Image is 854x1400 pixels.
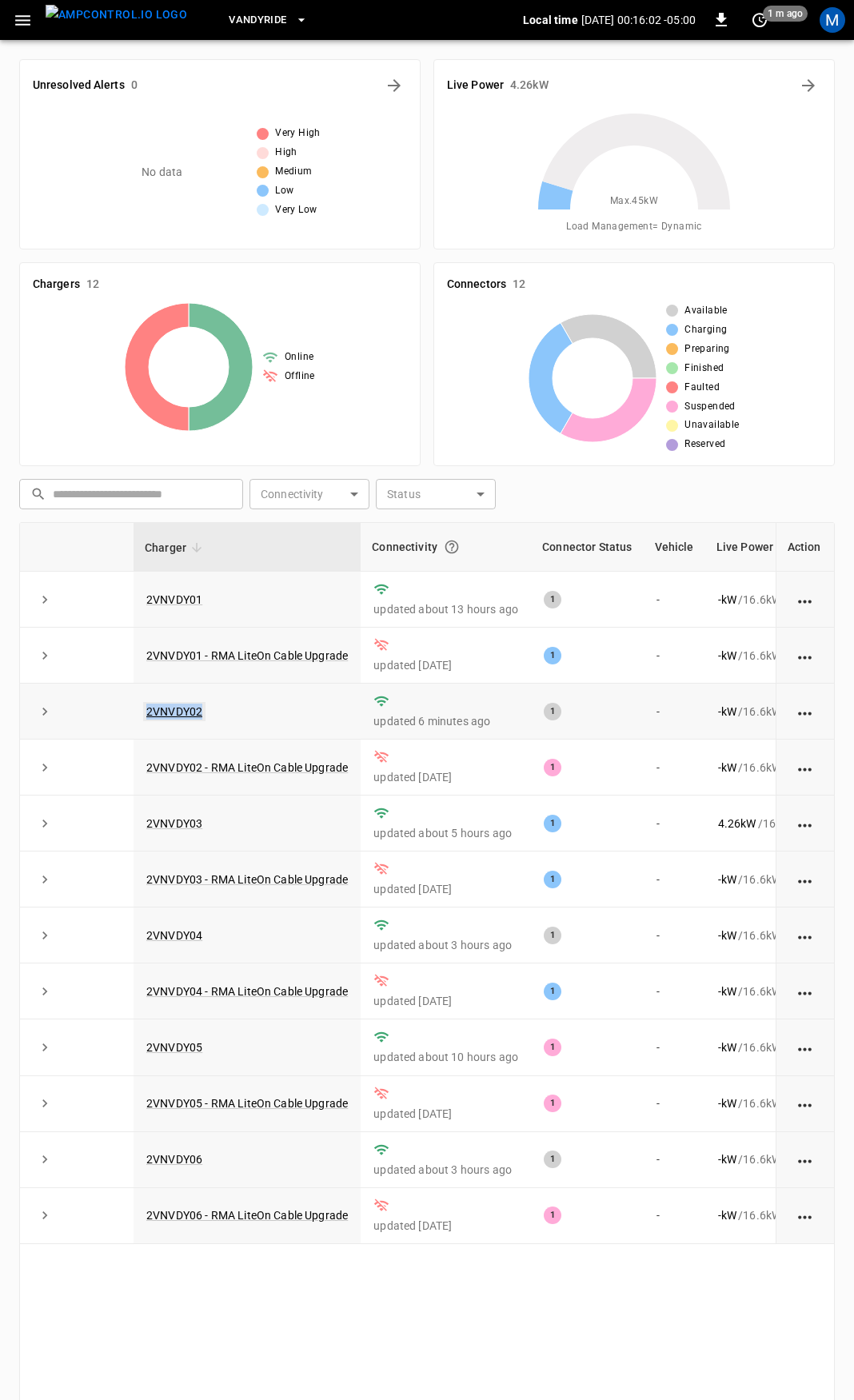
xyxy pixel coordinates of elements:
p: updated [DATE] [373,1218,518,1234]
td: - [644,907,705,963]
div: action cell options [796,592,816,608]
button: expand row [33,979,57,1003]
div: 1 [544,647,561,664]
span: Medium [275,164,312,180]
a: 2VNVDY05 [146,1041,202,1054]
td: - [644,1132,705,1188]
span: Max. 45 kW [610,193,658,209]
button: expand row [33,1147,57,1171]
a: 2VNVDY01 - RMA LiteOn Cable Upgrade [146,649,348,662]
a: 2VNVDY04 [146,929,202,942]
button: VandyRide [222,5,313,36]
div: action cell options [796,760,816,776]
span: Charging [684,322,727,338]
button: expand row [33,588,57,612]
p: updated [DATE] [373,769,518,785]
div: action cell options [796,704,816,720]
p: - kW [718,648,736,664]
span: 1 m ago [763,6,808,22]
span: Low [275,183,293,199]
span: Faulted [684,380,720,396]
td: - [644,628,705,684]
span: Finished [684,361,724,377]
div: 1 [544,815,561,832]
div: / 16.6 kW [718,760,801,776]
button: expand row [33,1035,57,1059]
div: 1 [544,1151,561,1168]
p: - kW [718,927,736,943]
td: - [644,684,705,740]
span: VandyRide [229,11,286,30]
h6: Connectors [447,276,506,293]
div: action cell options [796,983,816,999]
button: expand row [33,923,57,947]
span: Reserved [684,437,725,453]
span: Load Management = Dynamic [566,219,702,235]
p: [DATE] 00:16:02 -05:00 [581,12,696,28]
p: updated [DATE] [373,881,518,897]
div: 1 [544,1095,561,1112]
div: 1 [544,927,561,944]
div: action cell options [796,816,816,832]
button: expand row [33,1091,57,1115]
div: action cell options [796,1151,816,1167]
div: action cell options [796,1095,816,1111]
button: set refresh interval [747,7,772,33]
div: 1 [544,591,561,608]
td: - [644,1019,705,1075]
div: profile-icon [820,7,845,33]
div: / 16.6 kW [718,592,801,608]
a: 2VNVDY05 - RMA LiteOn Cable Upgrade [146,1097,348,1110]
p: updated about 10 hours ago [373,1049,518,1065]
div: 1 [544,759,561,776]
div: / 16.6 kW [718,648,801,664]
span: High [275,145,297,161]
td: - [644,740,705,796]
h6: 4.26 kW [510,77,549,94]
p: updated about 13 hours ago [373,601,518,617]
p: updated 6 minutes ago [373,713,518,729]
td: - [644,796,705,852]
a: 2VNVDY02 - RMA LiteOn Cable Upgrade [146,761,348,774]
button: expand row [33,756,57,780]
p: - kW [718,983,736,999]
button: Connection between the charger and our software. [437,532,466,561]
th: Live Power [705,523,814,572]
p: updated [DATE] [373,1106,518,1122]
a: 2VNVDY02 [143,702,206,721]
a: 2VNVDY06 - RMA LiteOn Cable Upgrade [146,1209,348,1222]
p: Local time [523,12,578,28]
td: - [644,1188,705,1244]
button: expand row [33,868,57,891]
th: Vehicle [644,523,705,572]
span: Suspended [684,399,736,415]
a: 2VNVDY03 - RMA LiteOn Cable Upgrade [146,873,348,886]
div: / 16.6 kW [718,927,801,943]
h6: 12 [86,276,99,293]
div: action cell options [796,927,816,943]
div: / 16.6 kW [718,983,801,999]
div: action cell options [796,872,816,887]
h6: 0 [131,77,138,94]
p: - kW [718,1151,736,1167]
p: updated about 3 hours ago [373,1162,518,1178]
p: 4.26 kW [718,816,756,832]
div: / 16.6 kW [718,1095,801,1111]
div: action cell options [796,648,816,664]
button: expand row [33,700,57,724]
div: 1 [544,1039,561,1056]
div: 1 [544,1207,561,1224]
p: - kW [718,592,736,608]
span: Preparing [684,341,730,357]
a: 2VNVDY01 [146,593,202,606]
button: Energy Overview [796,73,821,98]
td: - [644,852,705,907]
img: ampcontrol.io logo [46,5,187,25]
button: expand row [33,1203,57,1227]
div: / 16.6 kW [718,1207,801,1223]
p: - kW [718,760,736,776]
p: - kW [718,1095,736,1111]
h6: 12 [513,276,525,293]
div: 1 [544,703,561,720]
div: 1 [544,871,561,888]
